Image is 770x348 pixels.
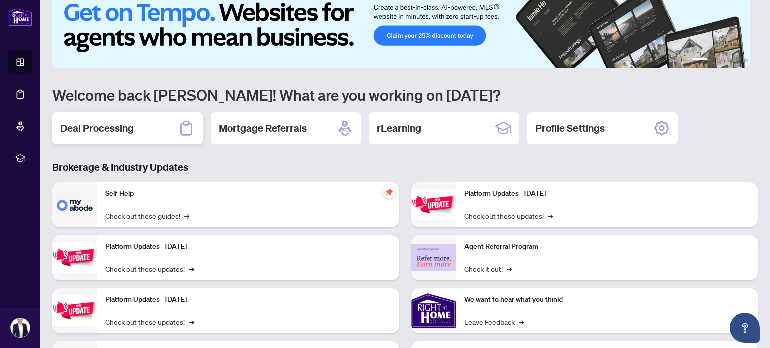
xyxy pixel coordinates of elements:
a: Leave Feedback→ [464,316,524,327]
p: Agent Referral Program [464,241,750,252]
a: Check it out!→ [464,263,512,274]
p: We want to hear what you think! [464,294,750,305]
img: Platform Updates - June 23, 2025 [411,189,456,220]
img: Platform Updates - July 21, 2025 [52,295,97,326]
a: Check out these guides!→ [105,210,189,221]
img: Profile Icon [11,318,30,337]
h3: Brokerage & Industry Updates [52,160,758,174]
span: → [548,210,553,221]
img: logo [8,8,32,26]
a: Check out these updates!→ [105,263,194,274]
h2: rLearning [377,121,421,135]
span: → [519,316,524,327]
p: Platform Updates - [DATE] [464,188,750,199]
p: Platform Updates - [DATE] [105,294,391,305]
h2: Mortgage Referrals [219,121,307,135]
span: → [189,263,194,274]
p: Platform Updates - [DATE] [105,241,391,252]
button: 3 [720,58,724,62]
img: Platform Updates - September 16, 2025 [52,242,97,273]
button: 4 [728,58,732,62]
span: → [184,210,189,221]
h2: Profile Settings [535,121,605,135]
a: Check out these updates!→ [464,210,553,221]
button: Open asap [730,313,760,343]
button: 6 [744,58,748,62]
img: We want to hear what you think! [411,288,456,333]
h2: Deal Processing [60,121,134,135]
p: Self-Help [105,188,391,199]
img: Agent Referral Program [411,244,456,271]
span: pushpin [383,186,395,198]
span: → [507,263,512,274]
button: 5 [736,58,740,62]
span: → [189,316,194,327]
img: Self-Help [52,182,97,227]
button: 1 [692,58,708,62]
a: Check out these updates!→ [105,316,194,327]
button: 2 [712,58,716,62]
h1: Welcome back [PERSON_NAME]! What are you working on [DATE]? [52,85,758,104]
